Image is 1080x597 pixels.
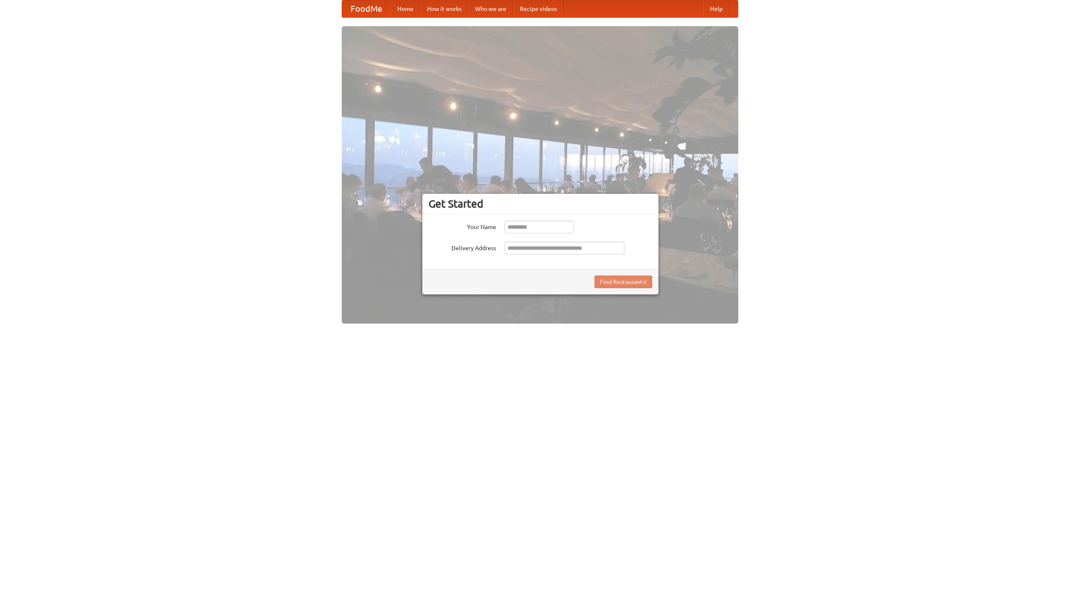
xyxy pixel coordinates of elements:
a: How it works [420,0,468,17]
label: Your Name [429,221,496,231]
a: Who we are [468,0,513,17]
button: Find Restaurants! [594,276,652,288]
h3: Get Started [429,197,652,210]
label: Delivery Address [429,242,496,252]
a: Help [703,0,729,17]
a: Home [391,0,420,17]
a: FoodMe [342,0,391,17]
a: Recipe videos [513,0,564,17]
